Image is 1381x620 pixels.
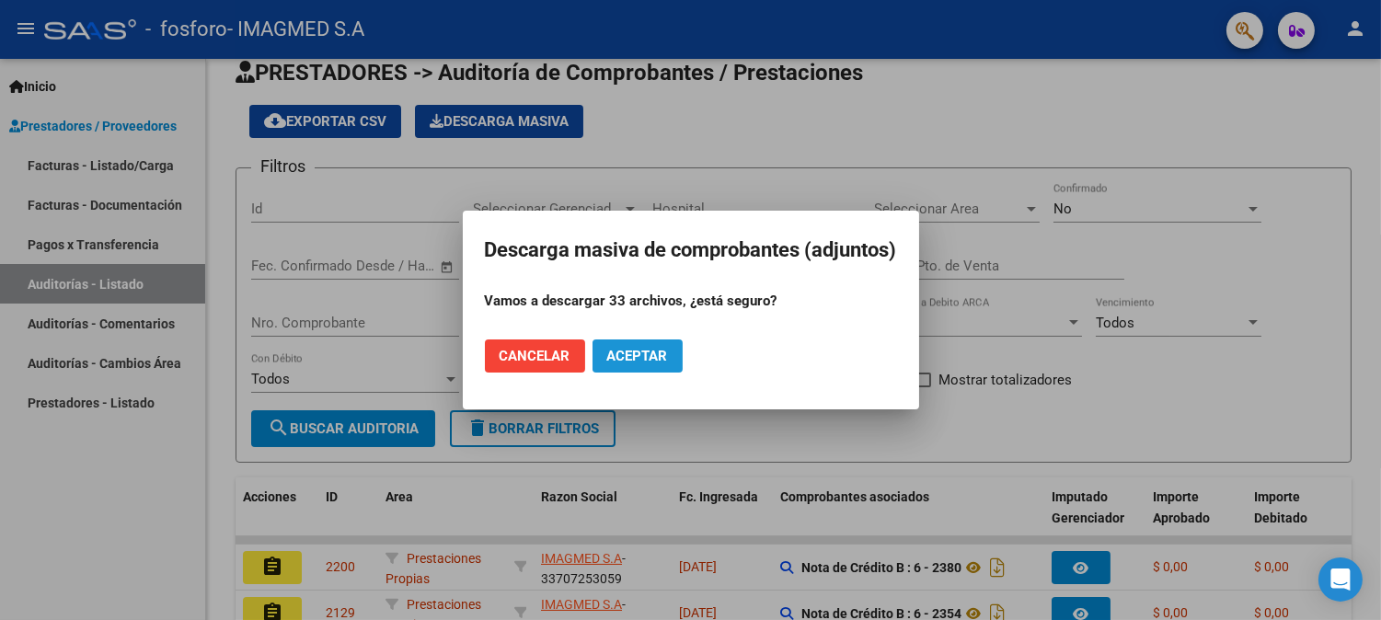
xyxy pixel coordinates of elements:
span: Cancelar [500,348,570,364]
button: Aceptar [593,339,683,373]
button: Cancelar [485,339,585,373]
span: Aceptar [607,348,668,364]
h2: Descarga masiva de comprobantes (adjuntos) [485,233,897,268]
div: Open Intercom Messenger [1318,557,1363,602]
p: Vamos a descargar 33 archivos, ¿está seguro? [485,291,897,312]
